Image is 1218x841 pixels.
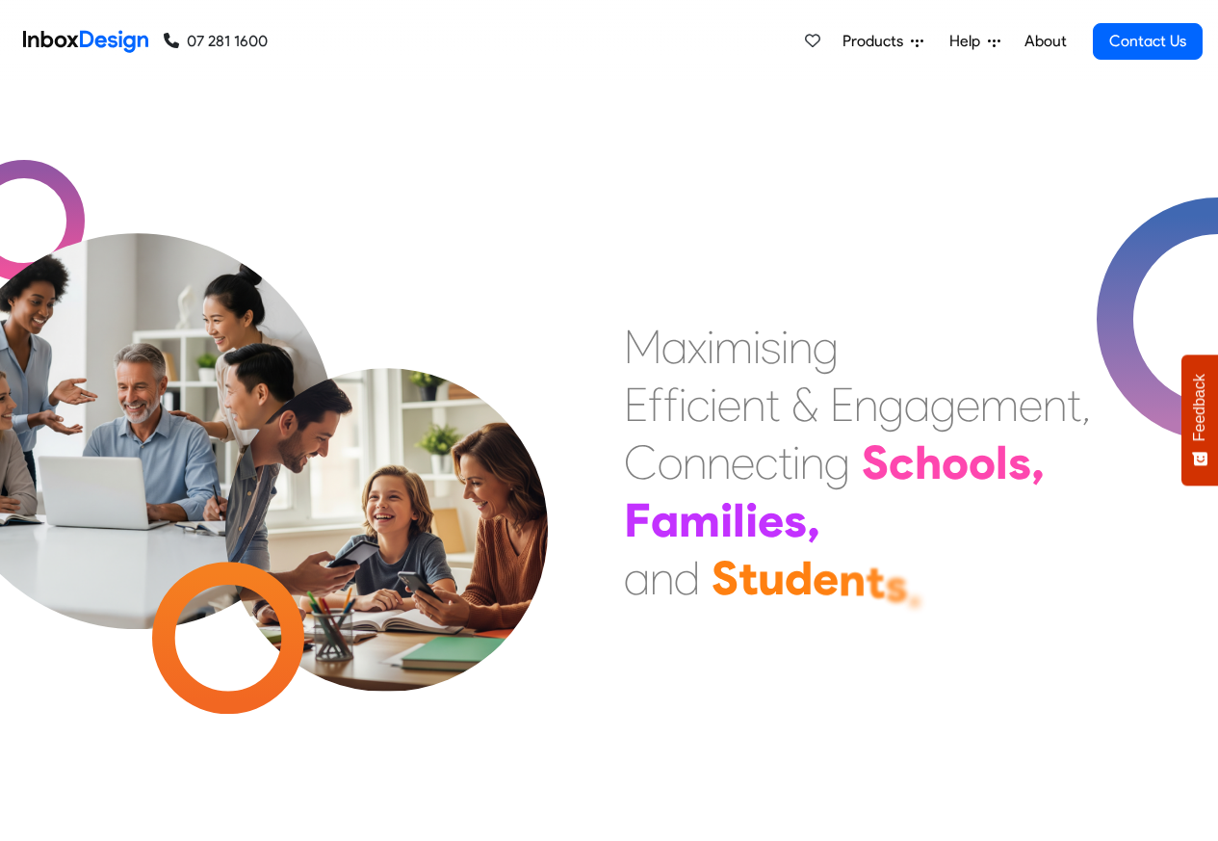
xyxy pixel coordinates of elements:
div: E [830,376,854,434]
div: t [739,549,758,607]
div: n [650,549,674,607]
div: Maximising Efficient & Engagement, Connecting Schools, Families, and Students. [624,318,1091,607]
div: S [712,549,739,607]
div: t [765,376,780,434]
div: x [687,318,707,376]
div: g [824,434,850,491]
div: n [741,376,765,434]
div: a [651,491,679,549]
div: c [755,434,778,491]
div: m [679,491,720,549]
div: d [674,549,700,607]
div: S [862,434,889,491]
div: i [679,376,687,434]
div: s [761,318,781,376]
div: C [624,434,658,491]
div: d [785,549,813,607]
div: i [792,434,800,491]
div: t [1067,376,1081,434]
div: o [942,434,969,491]
div: l [733,491,745,549]
div: n [839,550,866,608]
div: e [813,549,839,607]
div: n [707,434,731,491]
a: Contact Us [1093,23,1203,60]
div: m [714,318,753,376]
span: Products [842,30,911,53]
div: E [624,376,648,434]
div: e [731,434,755,491]
div: a [624,549,650,607]
div: c [889,434,915,491]
a: 07 281 1600 [164,30,268,53]
div: , [1031,434,1045,491]
div: l [996,434,1008,491]
div: t [778,434,792,491]
div: & [791,376,818,434]
div: s [784,491,807,549]
div: g [930,376,956,434]
div: n [800,434,824,491]
div: o [658,434,683,491]
a: About [1019,22,1072,61]
span: Feedback [1191,374,1208,441]
div: i [781,318,789,376]
div: f [648,376,663,434]
a: Help [942,22,1008,61]
div: a [661,318,687,376]
div: n [1043,376,1067,434]
div: t [866,553,885,611]
div: i [710,376,717,434]
div: i [753,318,761,376]
div: F [624,491,651,549]
div: o [969,434,996,491]
div: e [956,376,980,434]
div: e [758,491,784,549]
img: parents_with_child.png [185,288,588,692]
div: . [908,561,921,618]
div: M [624,318,661,376]
div: e [717,376,741,434]
div: n [789,318,813,376]
span: Help [949,30,988,53]
a: Products [835,22,931,61]
div: i [745,491,758,549]
div: f [663,376,679,434]
div: s [1008,434,1031,491]
div: i [707,318,714,376]
div: s [885,556,908,614]
div: n [854,376,878,434]
div: n [683,434,707,491]
button: Feedback - Show survey [1181,355,1218,486]
div: g [813,318,839,376]
div: , [1081,376,1091,434]
div: g [878,376,904,434]
div: u [758,549,785,607]
div: a [904,376,930,434]
div: h [915,434,942,491]
div: i [720,491,733,549]
div: c [687,376,710,434]
div: e [1019,376,1043,434]
div: , [807,491,820,549]
div: m [980,376,1019,434]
